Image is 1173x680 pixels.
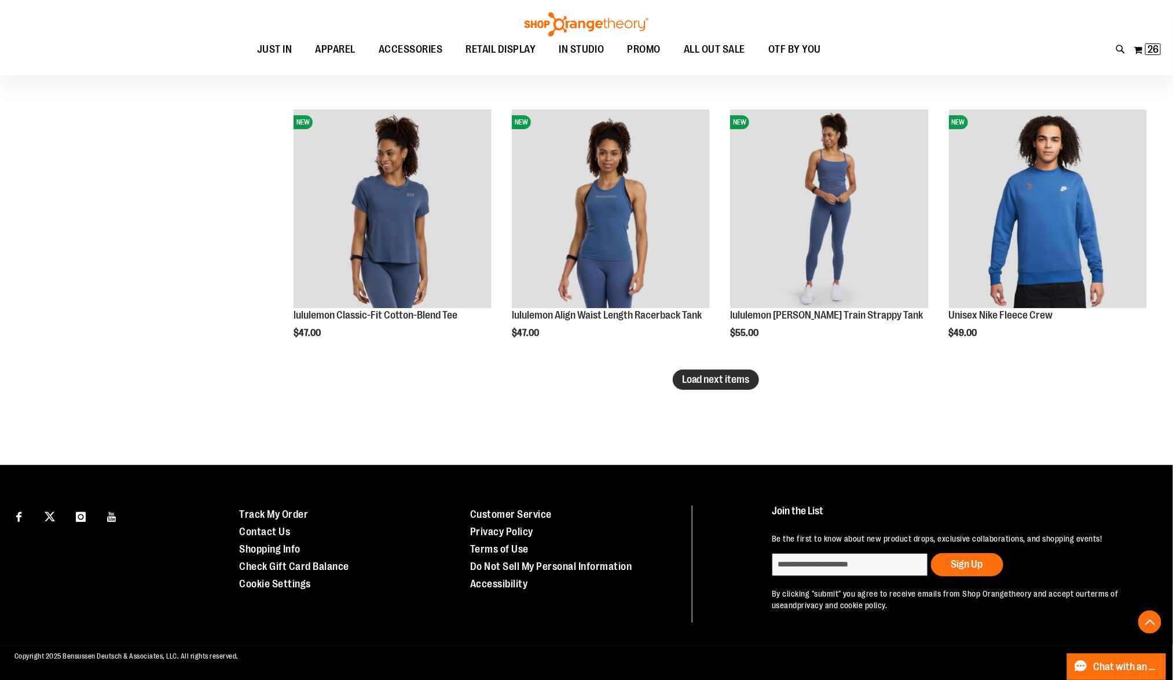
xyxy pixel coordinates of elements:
a: Privacy Policy [470,526,533,538]
img: Shop Orangetheory [523,12,650,36]
span: 26 [1148,43,1159,55]
span: Chat with an Expert [1094,661,1159,672]
img: Unisex Nike Fleece Crew [949,109,1147,308]
span: PROMO [628,36,661,63]
span: IN STUDIO [559,36,604,63]
a: lululemon Align Waist Length Racerback Tank [512,309,702,321]
span: NEW [294,115,313,129]
img: lululemon Wunder Train Strappy Tank [730,109,928,308]
img: lululemon Align Waist Length Racerback Tank [512,109,710,308]
a: lululemon Classic-Fit Cotton-Blend TeeNEW [294,109,492,309]
a: Do Not Sell My Personal Information [470,561,632,572]
button: Load next items [673,370,759,390]
a: Contact Us [239,526,290,538]
a: lululemon Wunder Train Strappy TankNEW [730,109,928,309]
a: Unisex Nike Fleece Crew [949,309,1053,321]
img: lululemon Classic-Fit Cotton-Blend Tee [294,109,492,308]
a: terms of use [772,589,1119,610]
a: lululemon Align Waist Length Racerback TankNEW [512,109,710,309]
span: RETAIL DISPLAY [465,36,536,63]
span: OTF BY YOU [768,36,821,63]
button: Chat with an Expert [1067,653,1167,680]
a: Unisex Nike Fleece CrewNEW [949,109,1147,309]
span: Sign Up [951,558,983,570]
span: NEW [730,115,749,129]
div: product [506,104,716,368]
span: $49.00 [949,328,979,338]
a: Terms of Use [470,543,529,555]
span: NEW [512,115,531,129]
a: Shopping Info [239,543,300,555]
a: Cookie Settings [239,578,311,590]
span: ACCESSORIES [379,36,443,63]
span: NEW [949,115,968,129]
img: Twitter [45,511,55,522]
a: Customer Service [470,509,552,520]
h4: Join the List [772,506,1145,527]
span: APPAREL [315,36,355,63]
a: Visit our Youtube page [102,506,122,526]
span: Load next items [682,374,750,385]
span: JUST IN [257,36,292,63]
button: Sign Up [931,553,1003,576]
input: enter email [772,553,928,576]
a: Track My Order [239,509,308,520]
button: Back To Top [1138,610,1161,634]
p: By clicking "submit" you agree to receive emails from Shop Orangetheory and accept our and [772,588,1145,611]
a: Visit our Instagram page [71,506,91,526]
a: Visit our X page [40,506,60,526]
span: $47.00 [512,328,541,338]
a: lululemon Classic-Fit Cotton-Blend Tee [294,309,457,321]
div: product [943,104,1153,368]
div: product [724,104,934,368]
span: $47.00 [294,328,322,338]
span: ALL OUT SALE [684,36,745,63]
span: $55.00 [730,328,760,338]
a: Check Gift Card Balance [239,561,349,572]
p: Be the first to know about new product drops, exclusive collaborations, and shopping events! [772,533,1145,544]
a: lululemon [PERSON_NAME] Train Strappy Tank [730,309,923,321]
span: Copyright 2025 Bensussen Deutsch & Associates, LLC. All rights reserved. [14,652,239,660]
div: product [288,104,497,368]
a: Accessibility [470,578,528,590]
a: privacy and cookie policy. [797,601,888,610]
a: Visit our Facebook page [9,506,29,526]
